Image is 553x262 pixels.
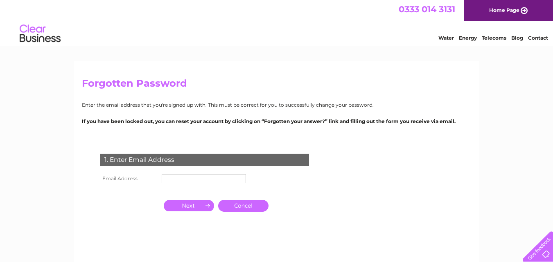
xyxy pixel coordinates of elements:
img: logo.png [19,21,61,46]
a: Blog [511,35,523,41]
h2: Forgotten Password [82,78,472,93]
a: 0333 014 3131 [399,4,455,14]
a: Contact [528,35,548,41]
a: Water [438,35,454,41]
a: Telecoms [482,35,506,41]
div: Clear Business is a trading name of Verastar Limited (registered in [GEOGRAPHIC_DATA] No. 3667643... [84,4,470,40]
p: Enter the email address that you're signed up with. This must be correct for you to successfully ... [82,101,472,109]
a: Energy [459,35,477,41]
th: Email Address [98,172,160,185]
p: If you have been locked out, you can reset your account by clicking on “Forgotten your answer?” l... [82,117,472,125]
a: Cancel [218,200,269,212]
div: 1. Enter Email Address [100,154,309,166]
